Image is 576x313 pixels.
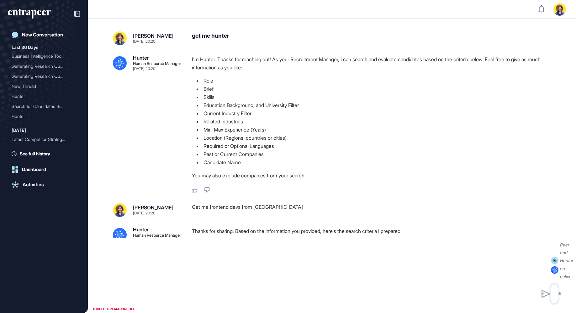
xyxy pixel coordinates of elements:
[192,171,556,180] p: You may also exclude companies from your search.
[133,227,149,232] div: Hunter
[133,67,155,71] div: [DATE] 20:20
[133,233,181,237] div: Human Resource Manager
[12,71,76,81] div: Generating Research Questions for an Initial Idea
[133,211,155,215] div: [DATE] 20:20
[133,55,149,60] div: Hunter
[12,61,71,71] div: Generating Research Quest...
[8,178,80,191] a: Activities
[133,62,181,66] div: Human Resource Manager
[20,150,50,157] span: See full history
[22,167,46,172] div: Dashboard
[91,305,136,313] div: TOGGLE STREAM CONSOLE
[12,101,71,111] div: Search for Candidates Sim...
[133,205,173,210] div: [PERSON_NAME]
[192,203,556,217] div: Get me frontend devs from [GEOGRAPHIC_DATA]
[192,101,556,109] li: Education Background, and University Filter
[192,227,556,235] p: Thanks for sharing. Based on the information you provided, here's the search criteria I prepared:
[192,77,556,85] li: Role
[560,241,573,280] div: Peer and Hunter are active
[113,31,127,45] img: sara%20resim.jpeg
[12,144,71,154] div: Competitor Analysis for N...
[12,150,80,157] a: See full history
[192,55,556,72] p: I'm Hunter. Thanks for reaching out! As your Recruitment Manager, I can search and evaluate candi...
[192,150,556,158] li: Past or Current Companies
[192,126,556,134] li: Min-Max Experience (Years)
[12,51,71,61] div: Business Intelligence Too...
[12,101,76,111] div: Search for Candidates Similar to Luca Roero on LinkedIn
[113,203,127,217] img: sara%20resim.jpeg
[22,32,63,38] div: New Conversation
[12,51,76,61] div: Business Intelligence Tools for Customer Expe
[192,31,556,45] div: get me hunter
[133,40,155,43] div: [DATE] 20:20
[8,29,80,41] a: New Conversation
[12,91,76,101] div: Hunter
[192,134,556,142] li: Location (Regions, countries or cities)
[12,111,71,121] div: Hunter
[12,91,71,101] div: Hunter
[192,85,556,93] li: Brief
[192,109,556,117] li: Current Industry Filter
[12,134,76,144] div: Latest Competitor Strategies in the Technology Sector
[192,142,556,150] li: Required or Optional Languages
[192,93,556,101] li: Skills
[12,71,71,81] div: Generating Research Quest...
[192,158,556,166] li: Candidate Name
[192,117,556,126] li: Related Industries
[133,33,173,38] div: [PERSON_NAME]
[12,44,38,51] div: Last 30 Days
[12,127,26,134] div: [DATE]
[12,144,76,154] div: Competitor Analysis for NephoSystems
[12,81,76,91] div: New Thread
[8,9,51,19] div: entrapeer-logo
[12,81,71,91] div: New Thread
[12,134,71,144] div: Latest Competitor Strateg...
[12,111,76,121] div: Hunter
[12,61,76,71] div: Generating Research Questions for a New Tech Startup
[23,182,44,187] div: Activities
[8,163,80,176] a: Dashboard
[553,3,566,16] img: user-avatar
